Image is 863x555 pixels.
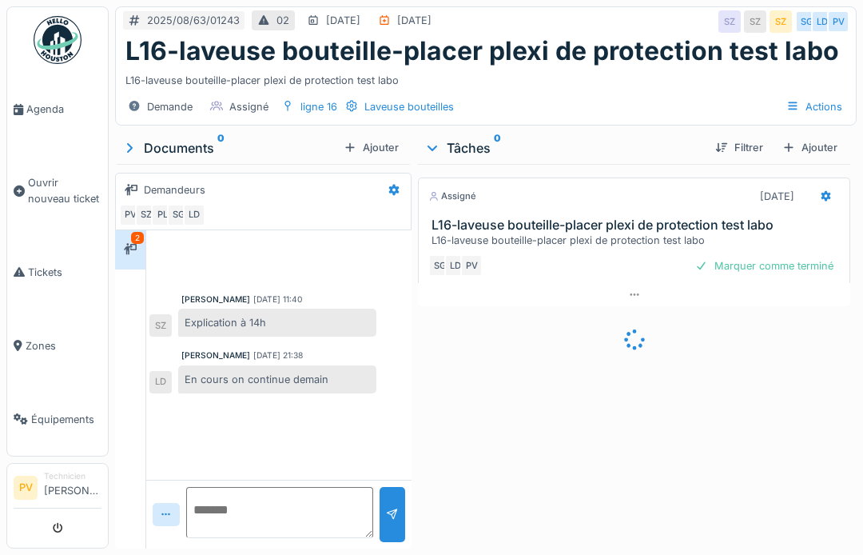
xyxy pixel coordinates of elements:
div: Actions [779,95,849,118]
div: Tâches [424,138,702,158]
a: Équipements [7,382,108,456]
div: Demande [147,99,193,114]
h3: L16-laveuse bouteille-placer plexi de protection test labo [431,218,843,233]
div: 02 [276,13,289,28]
div: L16-laveuse bouteille-placer plexi de protection test labo [125,66,846,88]
div: Assigné [229,99,268,114]
div: [DATE] [760,189,794,204]
div: SZ [135,204,157,226]
span: Tickets [28,265,101,280]
div: Documents [121,138,337,158]
div: ligne 16 [300,99,337,114]
div: Filtrer [709,137,770,158]
div: LD [149,371,172,393]
div: SG [795,10,817,33]
h1: L16-laveuse bouteille-placer plexi de protection test labo [125,36,839,66]
div: SG [167,204,189,226]
div: [DATE] 21:38 [253,349,303,361]
div: Explication à 14h [178,309,376,337]
div: Laveuse bouteilles [364,99,454,114]
a: Agenda [7,73,108,146]
div: SG [428,254,451,277]
div: Assigné [428,190,476,203]
div: Ajouter [337,137,405,158]
sup: 0 [494,138,501,158]
a: PV Technicien[PERSON_NAME] [14,470,101,509]
span: Équipements [31,412,101,427]
span: Zones [26,338,101,353]
div: PV [827,10,849,33]
div: [DATE] [326,13,360,28]
div: LD [811,10,833,33]
a: Tickets [7,235,108,309]
div: [PERSON_NAME] [181,349,250,361]
div: L16-laveuse bouteille-placer plexi de protection test labo [431,233,843,248]
div: Technicien [44,470,101,482]
a: Ouvrir nouveau ticket [7,146,108,235]
div: SZ [744,10,766,33]
div: [DATE] 11:40 [253,293,302,305]
div: [DATE] [397,13,431,28]
div: SZ [718,10,741,33]
sup: 0 [217,138,225,158]
div: Marquer comme terminé [689,255,840,277]
img: Badge_color-CXgf-gQk.svg [34,16,82,64]
div: LD [183,204,205,226]
li: [PERSON_NAME] [44,470,101,505]
div: PL [151,204,173,226]
div: SZ [149,314,172,337]
span: Ouvrir nouveau ticket [28,175,101,206]
div: SZ [770,10,792,33]
a: Zones [7,309,108,382]
div: 2 [131,232,144,244]
div: PV [460,254,483,277]
div: En cours on continue demain [178,365,376,393]
div: [PERSON_NAME] [181,293,250,305]
div: 2025/08/63/01243 [147,13,240,28]
div: Ajouter [776,137,844,158]
li: PV [14,476,38,500]
div: PV [119,204,141,226]
div: Demandeurs [144,182,205,198]
div: LD [444,254,467,277]
span: Agenda [26,102,101,117]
